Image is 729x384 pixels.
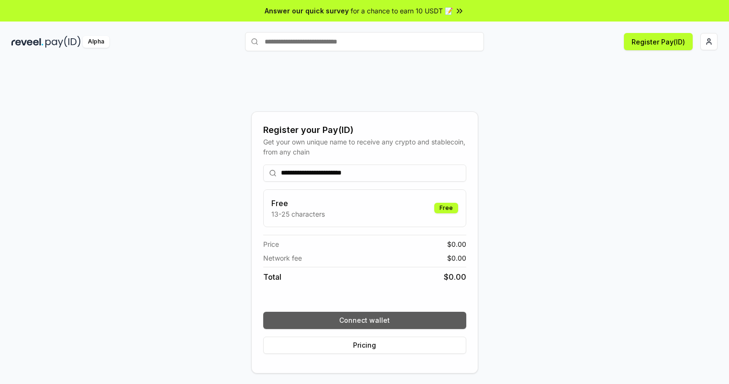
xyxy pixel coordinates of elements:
[263,123,466,137] div: Register your Pay(ID)
[624,33,693,50] button: Register Pay(ID)
[444,271,466,283] span: $ 0.00
[263,137,466,157] div: Get your own unique name to receive any crypto and stablecoin, from any chain
[263,253,302,263] span: Network fee
[351,6,453,16] span: for a chance to earn 10 USDT 📝
[434,203,458,213] div: Free
[263,312,466,329] button: Connect wallet
[447,239,466,249] span: $ 0.00
[271,209,325,219] p: 13-25 characters
[263,239,279,249] span: Price
[45,36,81,48] img: pay_id
[263,271,281,283] span: Total
[263,337,466,354] button: Pricing
[271,197,325,209] h3: Free
[265,6,349,16] span: Answer our quick survey
[83,36,109,48] div: Alpha
[447,253,466,263] span: $ 0.00
[11,36,43,48] img: reveel_dark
